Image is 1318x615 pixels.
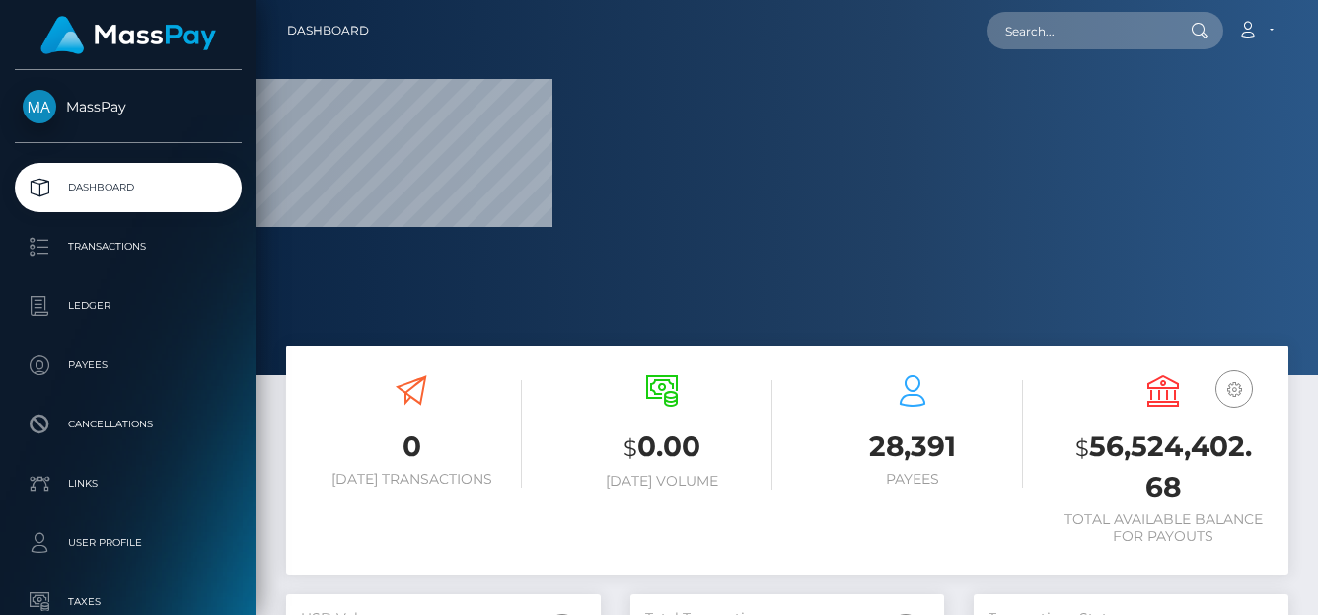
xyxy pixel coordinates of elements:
[287,10,369,51] a: Dashboard
[23,232,234,262] p: Transactions
[551,473,772,490] h6: [DATE] Volume
[15,98,242,115] span: MassPay
[623,434,637,462] small: $
[23,90,56,123] img: MassPay
[40,16,216,54] img: MassPay Logo
[1053,511,1274,545] h6: Total Available Balance for Payouts
[301,427,522,466] h3: 0
[802,427,1023,466] h3: 28,391
[23,291,234,321] p: Ledger
[23,528,234,558] p: User Profile
[15,341,242,390] a: Payees
[15,459,242,508] a: Links
[23,173,234,202] p: Dashboard
[15,222,242,271] a: Transactions
[15,163,242,212] a: Dashboard
[23,469,234,499] p: Links
[15,400,242,449] a: Cancellations
[987,12,1172,49] input: Search...
[1053,427,1274,506] h3: 56,524,402.68
[23,350,234,380] p: Payees
[23,410,234,439] p: Cancellations
[301,471,522,488] h6: [DATE] Transactions
[15,281,242,331] a: Ledger
[15,518,242,568] a: User Profile
[551,427,772,468] h3: 0.00
[1075,434,1089,462] small: $
[802,471,1023,488] h6: Payees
